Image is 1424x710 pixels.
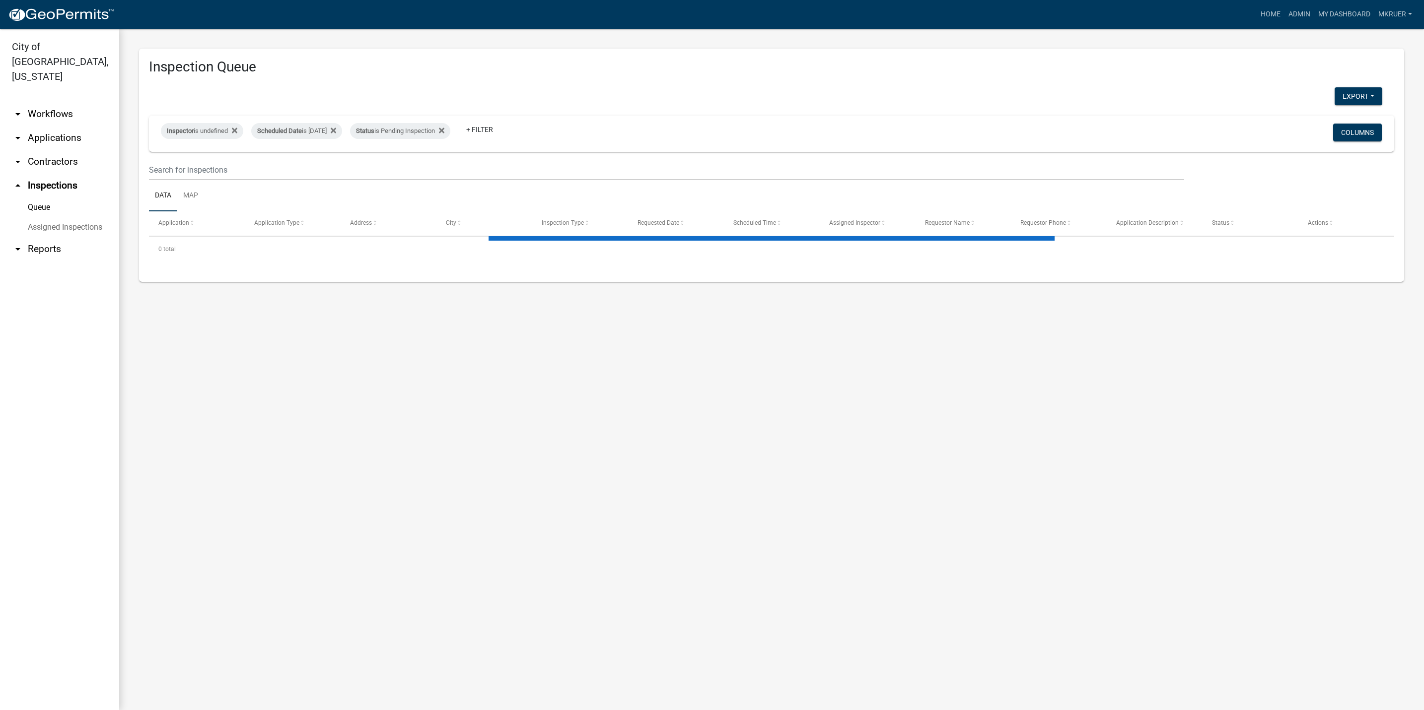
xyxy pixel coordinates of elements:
datatable-header-cell: Inspection Type [532,211,628,235]
span: Assigned Inspector [829,219,880,226]
datatable-header-cell: Application Type [245,211,341,235]
a: + Filter [458,121,501,138]
a: Admin [1284,5,1314,24]
input: Search for inspections [149,160,1184,180]
span: City [446,219,456,226]
span: Scheduled Time [733,219,776,226]
span: Inspection Type [542,219,584,226]
span: Address [350,219,372,226]
div: is undefined [161,123,243,139]
i: arrow_drop_down [12,243,24,255]
datatable-header-cell: Status [1203,211,1298,235]
span: Application Type [254,219,299,226]
datatable-header-cell: Requestor Name [915,211,1011,235]
datatable-header-cell: Requestor Phone [1011,211,1107,235]
span: Requestor Name [925,219,970,226]
span: Requested Date [638,219,679,226]
datatable-header-cell: City [436,211,532,235]
datatable-header-cell: Application [149,211,245,235]
a: My Dashboard [1314,5,1374,24]
a: Map [177,180,204,212]
i: arrow_drop_down [12,132,24,144]
div: is Pending Inspection [350,123,450,139]
span: Requestor Phone [1020,219,1066,226]
div: is [DATE] [251,123,342,139]
a: Data [149,180,177,212]
span: Application Description [1116,219,1179,226]
i: arrow_drop_down [12,108,24,120]
span: Application [158,219,189,226]
button: Export [1335,87,1382,105]
datatable-header-cell: Application Description [1107,211,1203,235]
button: Columns [1333,124,1382,141]
datatable-header-cell: Assigned Inspector [819,211,915,235]
datatable-header-cell: Scheduled Time [724,211,820,235]
h3: Inspection Queue [149,59,1394,75]
datatable-header-cell: Address [341,211,436,235]
datatable-header-cell: Requested Date [628,211,724,235]
span: Scheduled Date [257,127,302,134]
span: Status [1212,219,1229,226]
span: Actions [1308,219,1328,226]
span: Status [356,127,374,134]
span: Inspector [167,127,194,134]
a: mkruer [1374,5,1416,24]
i: arrow_drop_down [12,156,24,168]
a: Home [1257,5,1284,24]
i: arrow_drop_up [12,180,24,192]
datatable-header-cell: Actions [1298,211,1394,235]
div: 0 total [149,237,1394,261]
